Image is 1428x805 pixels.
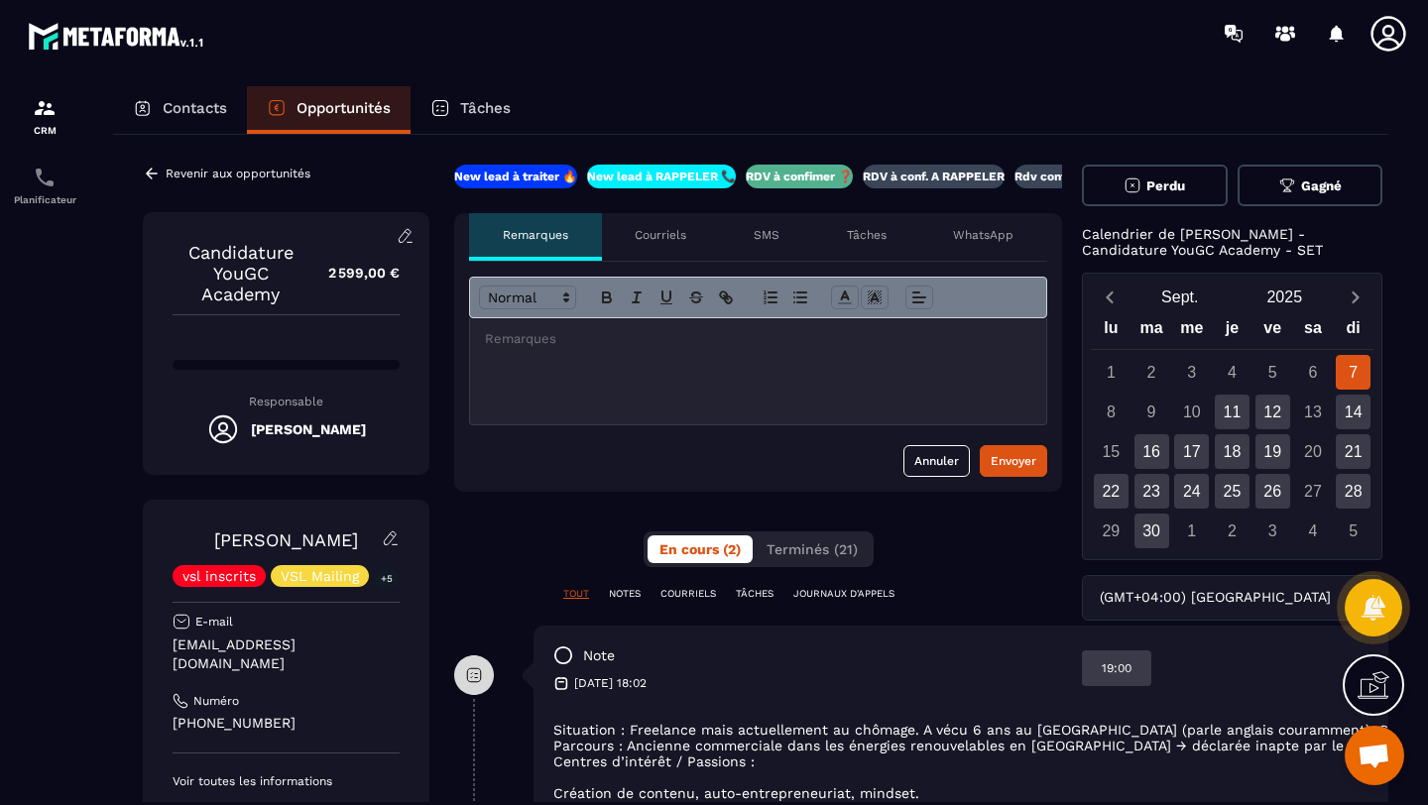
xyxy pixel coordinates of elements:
[1095,587,1335,609] span: (GMT+04:00) [GEOGRAPHIC_DATA]
[1336,474,1370,509] div: 28
[1215,474,1249,509] div: 25
[1336,395,1370,429] div: 14
[251,421,366,437] h5: [PERSON_NAME]
[635,227,686,243] p: Courriels
[173,773,400,789] p: Voir toutes les informations
[1082,226,1382,258] p: Calendrier de [PERSON_NAME] - Candidature YouGC Academy - SET
[1094,514,1129,548] div: 29
[1091,314,1131,349] div: lu
[1134,434,1169,469] div: 16
[1174,395,1209,429] div: 10
[1336,355,1370,390] div: 7
[33,166,57,189] img: scheduler
[1255,395,1290,429] div: 12
[574,675,647,691] p: [DATE] 18:02
[5,81,84,151] a: formationformationCRM
[1174,474,1209,509] div: 24
[1094,474,1129,509] div: 22
[113,86,247,134] a: Contacts
[1335,587,1350,609] input: Search for option
[1134,395,1169,429] div: 9
[1295,355,1330,390] div: 6
[660,587,716,601] p: COURRIELS
[1171,314,1212,349] div: me
[173,395,400,408] p: Responsable
[659,541,741,557] span: En cours (2)
[1295,434,1330,469] div: 20
[1131,314,1172,349] div: ma
[214,529,358,550] a: [PERSON_NAME]
[863,169,1005,184] p: RDV à conf. A RAPPELER
[281,569,359,583] p: VSL Mailing
[1212,314,1252,349] div: je
[5,151,84,220] a: schedulerschedulerPlanificateur
[746,169,853,184] p: RDV à confimer ❓
[1336,514,1370,548] div: 5
[28,18,206,54] img: logo
[1252,314,1293,349] div: ve
[454,169,577,184] p: New lead à traiter 🔥
[1091,355,1373,548] div: Calendar days
[195,614,233,630] p: E-mail
[1293,314,1334,349] div: sa
[903,445,970,477] button: Annuler
[847,227,887,243] p: Tâches
[1082,165,1228,206] button: Perdu
[182,569,256,583] p: vsl inscrits
[33,96,57,120] img: formation
[297,99,391,117] p: Opportunités
[247,86,411,134] a: Opportunités
[1215,514,1249,548] div: 2
[1146,178,1185,193] span: Perdu
[754,227,779,243] p: SMS
[163,99,227,117] p: Contacts
[1215,434,1249,469] div: 18
[1345,726,1404,785] div: Ouvrir le chat
[1094,434,1129,469] div: 15
[1174,434,1209,469] div: 17
[1295,395,1330,429] div: 13
[374,568,400,589] p: +5
[1233,280,1338,314] button: Open years overlay
[173,242,308,304] p: Candidature YouGC Academy
[1336,434,1370,469] div: 21
[583,646,615,665] p: note
[767,541,858,557] span: Terminés (21)
[1094,355,1129,390] div: 1
[793,587,894,601] p: JOURNAUX D'APPELS
[1134,474,1169,509] div: 23
[1337,284,1373,310] button: Next month
[411,86,531,134] a: Tâches
[1134,355,1169,390] div: 2
[1255,355,1290,390] div: 5
[736,587,773,601] p: TÂCHES
[648,535,753,563] button: En cours (2)
[166,167,310,180] p: Revenir aux opportunités
[5,194,84,205] p: Planificateur
[308,254,400,292] p: 2 599,00 €
[1215,395,1249,429] div: 11
[953,227,1013,243] p: WhatsApp
[991,451,1036,471] div: Envoyer
[1091,314,1373,548] div: Calendar wrapper
[5,125,84,136] p: CRM
[1091,284,1128,310] button: Previous month
[609,587,641,601] p: NOTES
[1128,280,1233,314] button: Open months overlay
[1255,474,1290,509] div: 26
[173,714,400,733] p: [PHONE_NUMBER]
[1082,575,1382,621] div: Search for option
[460,99,511,117] p: Tâches
[1102,660,1131,676] p: 19:00
[1014,169,1110,184] p: Rdv confirmé ✅
[563,587,589,601] p: TOUT
[1255,514,1290,548] div: 3
[587,169,736,184] p: New lead à RAPPELER 📞
[1174,355,1209,390] div: 3
[1174,514,1209,548] div: 1
[1301,178,1342,193] span: Gagné
[1134,514,1169,548] div: 30
[193,693,239,709] p: Numéro
[980,445,1047,477] button: Envoyer
[1255,434,1290,469] div: 19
